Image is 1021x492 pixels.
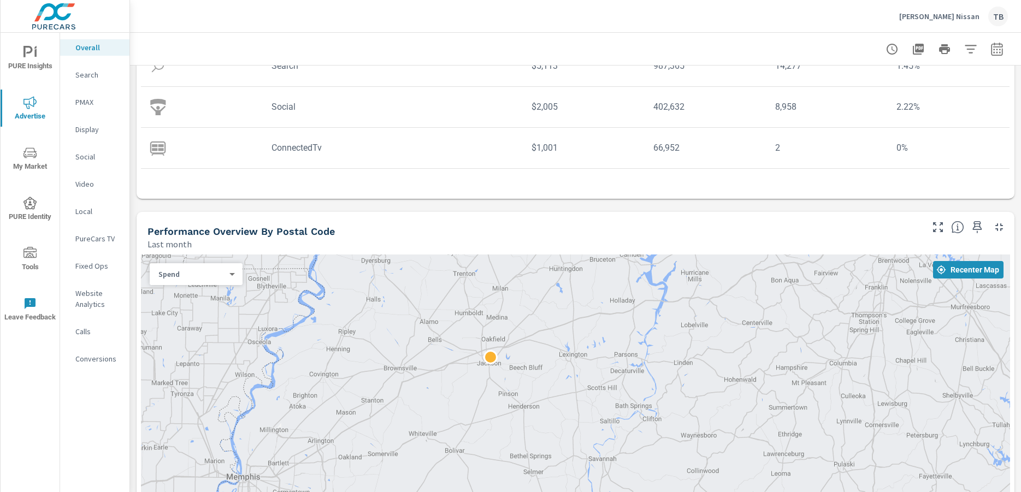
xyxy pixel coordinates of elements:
div: Website Analytics [60,285,129,312]
img: icon-connectedtv.svg [150,140,166,156]
div: Conversions [60,351,129,367]
p: Search [75,69,121,80]
p: Last month [147,238,192,251]
img: icon-social.svg [150,99,166,115]
button: Print Report [934,38,955,60]
td: $5,113 [523,52,645,80]
button: Recenter Map [933,261,1004,278]
p: Local [75,206,121,217]
div: Search [60,67,129,83]
h5: Performance Overview By Postal Code [147,226,335,237]
span: Tools [4,247,56,274]
td: $1,001 [523,134,645,162]
button: "Export Report to PDF" [907,38,929,60]
span: PURE Insights [4,46,56,73]
div: Display [60,121,129,138]
td: Search [263,52,523,80]
td: 66,952 [645,134,766,162]
div: Social [60,149,129,165]
div: Overall [60,39,129,56]
div: TB [988,7,1008,26]
div: nav menu [1,33,60,334]
button: Apply Filters [960,38,982,60]
td: ConnectedTv [263,134,523,162]
button: Make Fullscreen [929,218,947,236]
p: Spend [158,269,225,279]
p: PureCars TV [75,233,121,244]
p: Website Analytics [75,288,121,310]
div: Fixed Ops [60,258,129,274]
td: 8,958 [766,93,888,121]
div: PMAX [60,94,129,110]
td: 987,365 [645,52,766,80]
p: Fixed Ops [75,260,121,271]
button: Select Date Range [986,38,1008,60]
span: Leave Feedback [4,297,56,324]
td: Social [263,93,523,121]
div: Spend [150,269,234,280]
p: PMAX [75,97,121,108]
span: PURE Identity [4,197,56,223]
span: Advertise [4,96,56,123]
p: Display [75,124,121,135]
p: Social [75,151,121,162]
button: Minimize Widget [990,218,1008,236]
td: 2.22% [888,93,1010,121]
p: Video [75,179,121,189]
p: Conversions [75,353,121,364]
td: 402,632 [645,93,766,121]
div: PureCars TV [60,230,129,247]
td: 2 [766,134,888,162]
img: icon-search.svg [150,58,166,74]
span: Save this to your personalized report [969,218,986,236]
div: Calls [60,323,129,340]
p: Calls [75,326,121,337]
td: 1.45% [888,52,1010,80]
td: 14,277 [766,52,888,80]
p: Overall [75,42,121,53]
span: Understand performance data by postal code. Individual postal codes can be selected and expanded ... [951,221,964,234]
div: Video [60,176,129,192]
span: My Market [4,146,56,173]
td: $2,005 [523,93,645,121]
span: Recenter Map [937,265,999,275]
div: Local [60,203,129,220]
p: [PERSON_NAME] Nissan [899,11,979,21]
td: 0% [888,134,1010,162]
